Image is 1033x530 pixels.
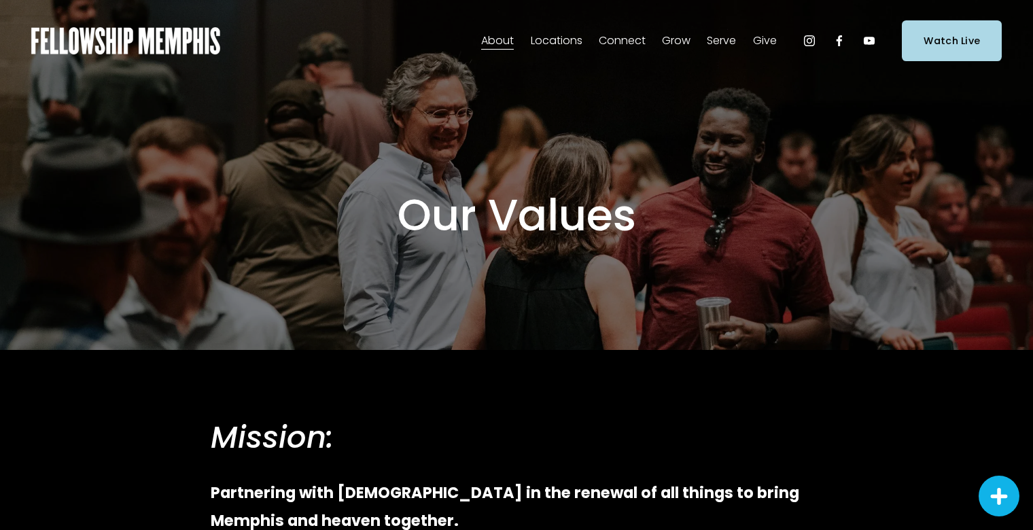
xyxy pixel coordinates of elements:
[481,31,514,51] span: About
[31,27,221,54] img: Fellowship Memphis
[662,31,690,51] span: Grow
[753,31,777,51] span: Give
[599,31,646,51] span: Connect
[803,34,816,48] a: Instagram
[833,34,846,48] a: Facebook
[862,34,876,48] a: YouTube
[599,30,646,52] a: folder dropdown
[902,20,1002,60] a: Watch Live
[211,189,822,243] h1: Our Values
[707,30,736,52] a: folder dropdown
[753,30,777,52] a: folder dropdown
[707,31,736,51] span: Serve
[662,30,690,52] a: folder dropdown
[531,31,582,51] span: Locations
[211,416,334,459] em: Mission:
[531,30,582,52] a: folder dropdown
[481,30,514,52] a: folder dropdown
